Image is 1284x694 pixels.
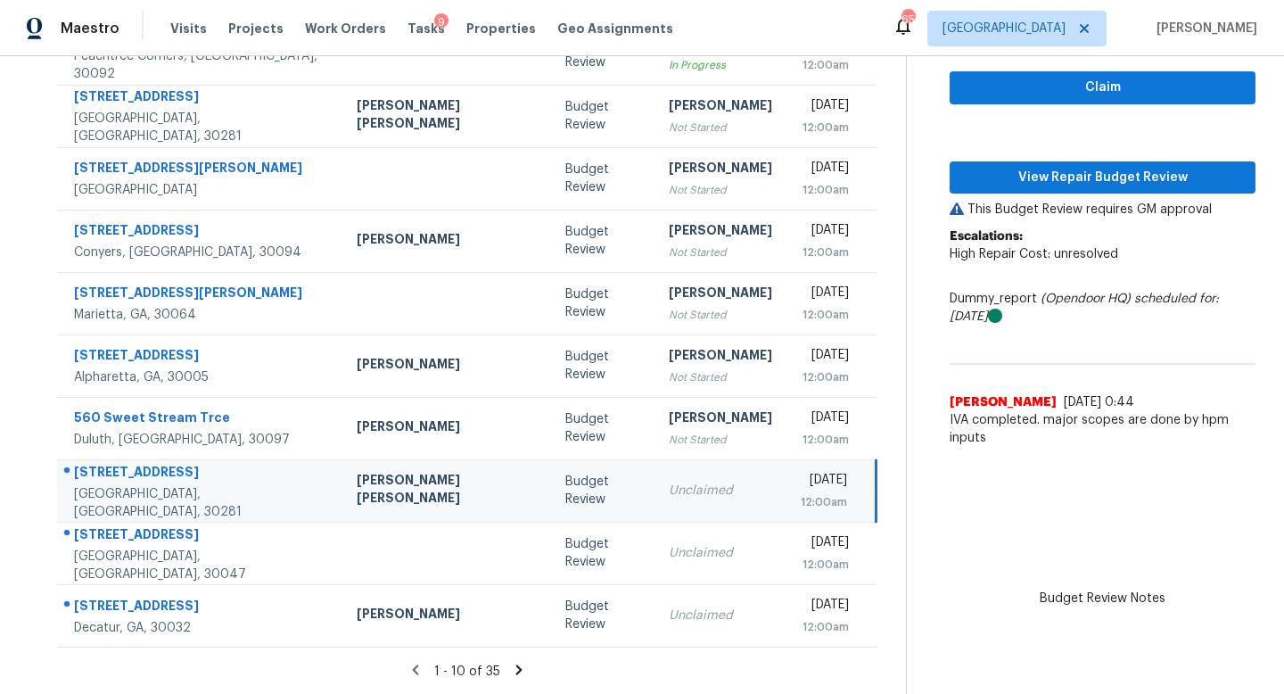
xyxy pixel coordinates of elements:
[950,201,1255,219] p: This Budget Review requires GM approval
[801,533,849,556] div: [DATE]
[669,96,772,119] div: [PERSON_NAME]
[669,607,772,624] div: Unclaimed
[565,161,640,196] div: Budget Review
[669,431,772,449] div: Not Started
[1029,590,1176,607] span: Budget Review Notes
[669,544,772,562] div: Unclaimed
[74,284,328,306] div: [STREET_ADDRESS][PERSON_NAME]
[669,409,772,431] div: [PERSON_NAME]
[74,159,328,181] div: [STREET_ADDRESS][PERSON_NAME]
[74,485,328,521] div: [GEOGRAPHIC_DATA], [GEOGRAPHIC_DATA], 30281
[74,87,328,110] div: [STREET_ADDRESS]
[357,605,537,627] div: [PERSON_NAME]
[964,77,1241,99] span: Claim
[74,181,328,199] div: [GEOGRAPHIC_DATA]
[801,244,849,261] div: 12:00am
[801,306,849,324] div: 12:00am
[801,56,849,74] div: 12:00am
[170,20,207,37] span: Visits
[407,22,445,35] span: Tasks
[565,410,640,446] div: Budget Review
[565,535,640,571] div: Budget Review
[669,368,772,386] div: Not Started
[1149,20,1257,37] span: [PERSON_NAME]
[801,368,849,386] div: 12:00am
[950,248,1118,260] span: High Repair Cost: unresolved
[801,119,849,136] div: 12:00am
[74,597,328,619] div: [STREET_ADDRESS]
[74,244,328,261] div: Conyers, [GEOGRAPHIC_DATA], 30094
[669,119,772,136] div: Not Started
[950,230,1023,243] b: Escalations:
[305,20,386,37] span: Work Orders
[466,20,536,37] span: Properties
[801,409,849,431] div: [DATE]
[942,20,1066,37] span: [GEOGRAPHIC_DATA]
[434,13,449,31] div: 9
[74,47,328,83] div: Peachtree Corners, [GEOGRAPHIC_DATA], 30092
[228,20,284,37] span: Projects
[801,284,849,306] div: [DATE]
[1064,396,1134,409] span: [DATE] 0:44
[801,181,849,199] div: 12:00am
[669,284,772,306] div: [PERSON_NAME]
[565,98,640,134] div: Budget Review
[964,167,1241,189] span: View Repair Budget Review
[950,411,1255,447] span: IVA completed. major scopes are done by hpm inputs
[669,181,772,199] div: Not Started
[801,596,849,618] div: [DATE]
[357,96,537,136] div: [PERSON_NAME] [PERSON_NAME]
[669,346,772,368] div: [PERSON_NAME]
[669,159,772,181] div: [PERSON_NAME]
[669,244,772,261] div: Not Started
[669,306,772,324] div: Not Started
[61,20,119,37] span: Maestro
[357,230,537,252] div: [PERSON_NAME]
[74,368,328,386] div: Alpharetta, GA, 30005
[74,306,328,324] div: Marietta, GA, 30064
[801,96,849,119] div: [DATE]
[357,417,537,440] div: [PERSON_NAME]
[801,431,849,449] div: 12:00am
[801,346,849,368] div: [DATE]
[74,463,328,485] div: [STREET_ADDRESS]
[74,346,328,368] div: [STREET_ADDRESS]
[74,548,328,583] div: [GEOGRAPHIC_DATA], [GEOGRAPHIC_DATA], 30047
[565,348,640,384] div: Budget Review
[950,71,1255,104] button: Claim
[357,471,537,511] div: [PERSON_NAME] [PERSON_NAME]
[1041,293,1131,305] i: (Opendoor HQ)
[801,493,847,511] div: 12:00am
[950,393,1057,411] span: [PERSON_NAME]
[74,619,328,637] div: Decatur, GA, 30032
[950,161,1255,194] button: View Repair Budget Review
[74,525,328,548] div: [STREET_ADDRESS]
[801,556,849,574] div: 12:00am
[669,56,772,74] div: In Progress
[74,221,328,244] div: [STREET_ADDRESS]
[565,598,640,633] div: Budget Review
[801,471,847,493] div: [DATE]
[669,482,772,500] div: Unclaimed
[669,221,772,244] div: [PERSON_NAME]
[74,409,328,431] div: 560 Sweet Stream Trce
[950,290,1255,326] div: Dummy_report
[74,431,328,449] div: Duluth, [GEOGRAPHIC_DATA], 30097
[565,285,640,321] div: Budget Review
[565,473,640,508] div: Budget Review
[801,618,849,636] div: 12:00am
[801,221,849,244] div: [DATE]
[557,20,673,37] span: Geo Assignments
[357,355,537,377] div: [PERSON_NAME]
[565,223,640,259] div: Budget Review
[801,159,849,181] div: [DATE]
[74,110,328,145] div: [GEOGRAPHIC_DATA], [GEOGRAPHIC_DATA], 30281
[434,665,500,678] span: 1 - 10 of 35
[901,11,914,29] div: 65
